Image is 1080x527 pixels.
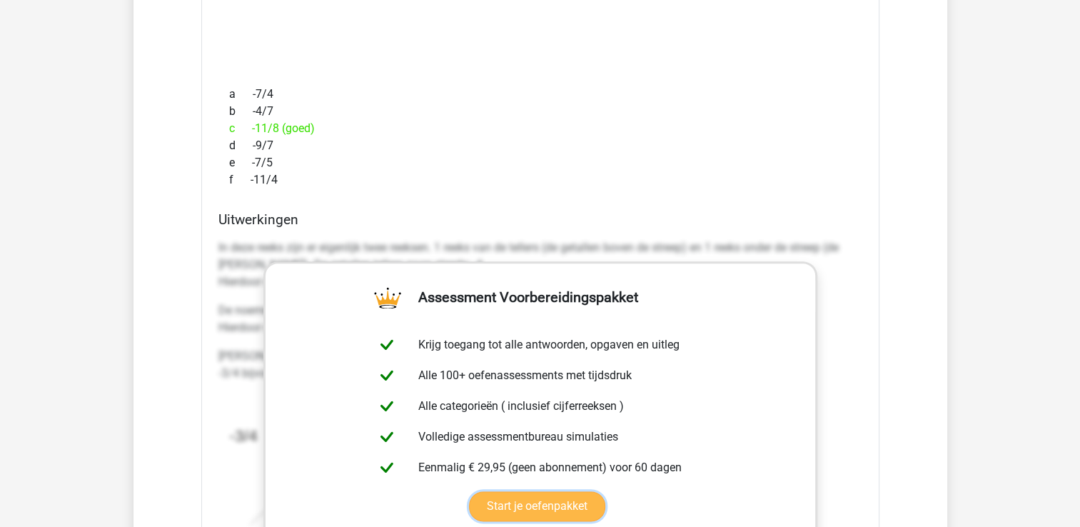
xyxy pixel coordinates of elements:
[469,491,605,521] a: Start je oefenpakket
[229,120,252,137] span: c
[229,86,253,103] span: a
[218,239,862,291] p: In deze reeks zijn er eigenlijk twee reeksen. 1 reeks van de tellers (de getallen boven de streep...
[229,137,253,154] span: d
[218,302,862,336] p: De noemers gaan steeds: +2 Hierdoor ontstaat de volgende reeks: [12, 14, 16, 18, 20, 22, 24]
[229,154,252,171] span: e
[218,120,862,137] div: -11/8 (goed)
[218,171,862,189] div: -11/4
[218,154,862,171] div: -7/5
[218,348,862,382] p: [PERSON_NAME] goed hoe je de breuken in de reeks moet herschrijven om het patroon te herkennen. -...
[218,103,862,120] div: -4/7
[229,171,251,189] span: f
[218,211,862,228] h4: Uitwerkingen
[229,426,258,445] tspan: -3/4
[218,137,862,154] div: -9/7
[229,103,253,120] span: b
[218,86,862,103] div: -7/4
